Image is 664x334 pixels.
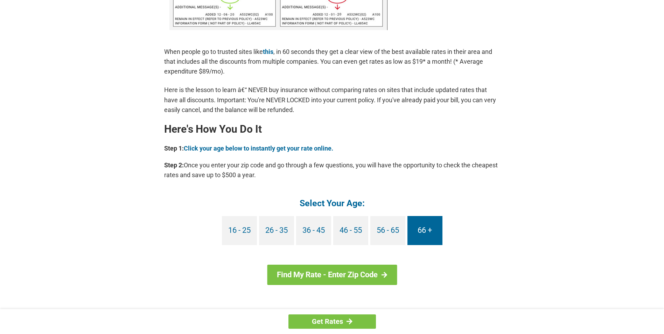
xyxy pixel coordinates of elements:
b: Step 1: [164,145,184,152]
p: When people go to trusted sites like , in 60 seconds they get a clear view of the best available ... [164,47,500,76]
a: Get Rates [288,314,376,329]
a: 26 - 35 [259,216,294,245]
a: 56 - 65 [370,216,405,245]
a: this [263,48,273,55]
a: 46 - 55 [333,216,368,245]
p: Once you enter your zip code and go through a few questions, you will have the opportunity to che... [164,160,500,180]
a: 66 + [407,216,442,245]
h4: Select Your Age: [164,197,500,209]
a: 36 - 45 [296,216,331,245]
b: Step 2: [164,161,184,169]
h2: Here's How You Do It [164,124,500,135]
p: Here is the lesson to learn â€“ NEVER buy insurance without comparing rates on sites that include... [164,85,500,114]
a: 16 - 25 [222,216,257,245]
a: Click your age below to instantly get your rate online. [184,145,333,152]
a: Find My Rate - Enter Zip Code [267,265,397,285]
